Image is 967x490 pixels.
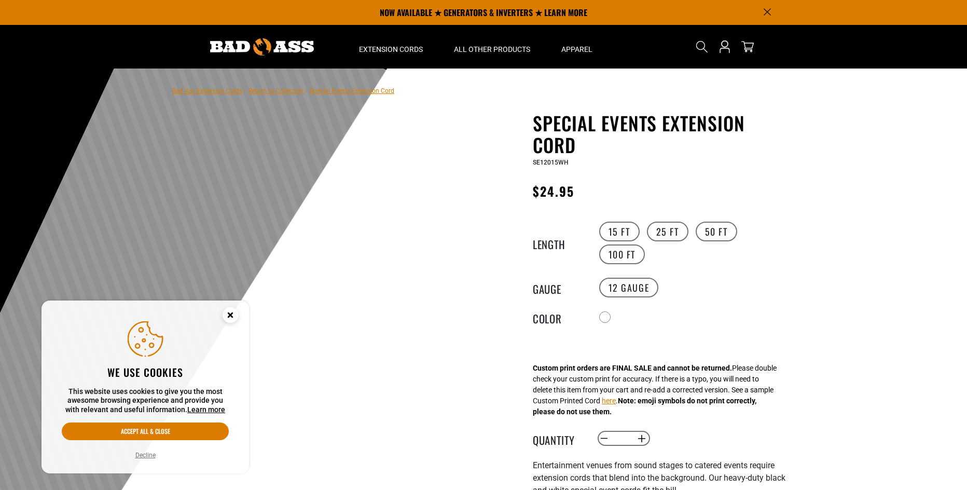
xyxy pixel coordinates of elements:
[533,397,756,416] strong: Note: emoji symbols do not print correctly, please do not use them.
[647,222,688,241] label: 25 FT
[438,25,546,69] summary: All Other Products
[599,222,640,241] label: 15 FT
[62,365,229,379] h2: We use cookies
[533,182,574,200] span: $24.95
[172,84,394,97] nav: breadcrumbs
[533,159,569,166] span: SE12015WH
[533,236,585,250] legend: Length
[533,281,585,294] legend: Gauge
[248,87,303,94] a: Return to Collection
[599,244,645,264] label: 100 FT
[533,432,585,445] label: Quantity
[546,25,608,69] summary: Apparel
[343,25,438,69] summary: Extension Cords
[132,450,159,460] button: Decline
[310,87,394,94] span: Special Events Extension Cord
[187,405,225,414] a: Learn more
[533,364,732,372] strong: Custom print orders are FINAL SALE and cannot be returned.
[533,112,787,156] h1: Special Events Extension Cord
[210,38,314,56] img: Bad Ass Extension Cords
[602,396,616,406] button: here
[62,387,229,415] p: This website uses cookies to give you the most awesome browsing experience and provide you with r...
[696,222,737,241] label: 50 FT
[533,310,585,324] legend: Color
[359,45,423,54] span: Extension Cords
[306,87,308,94] span: ›
[533,363,777,417] div: Please double check your custom print for accuracy. If there is a typo, you will need to delete t...
[561,45,592,54] span: Apparel
[62,423,229,440] button: Accept all & close
[694,38,710,55] summary: Search
[172,87,242,94] a: Bad Ass Extension Cords
[42,301,249,474] aside: Cookie Consent
[599,278,659,297] label: 12 Gauge
[454,45,530,54] span: All Other Products
[244,87,246,94] span: ›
